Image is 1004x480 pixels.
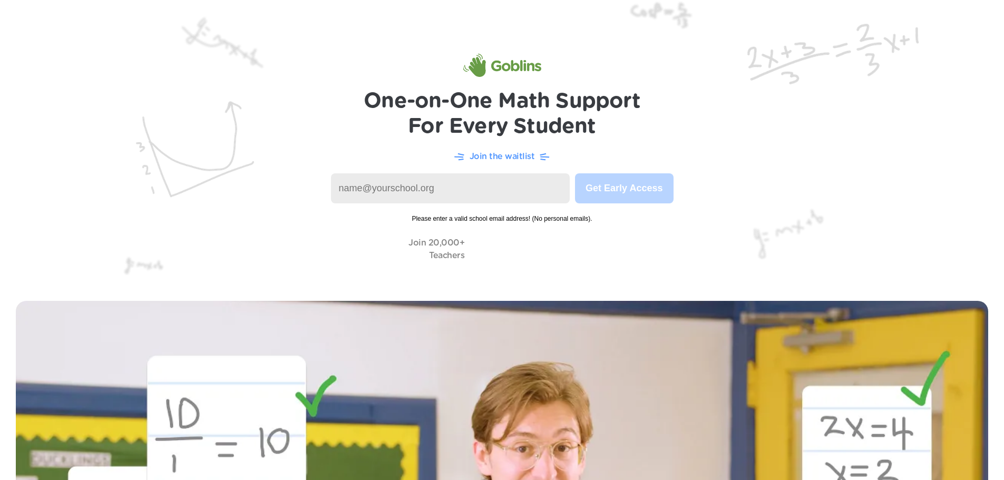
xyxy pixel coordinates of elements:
input: name@yourschool.org [331,173,570,203]
h1: One-on-One Math Support For Every Student [364,89,640,139]
button: Get Early Access [575,173,673,203]
p: Join 20,000+ Teachers [408,237,464,262]
p: Join the waitlist [470,150,535,163]
span: Please enter a valid school email address! (No personal emails). [331,203,674,223]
